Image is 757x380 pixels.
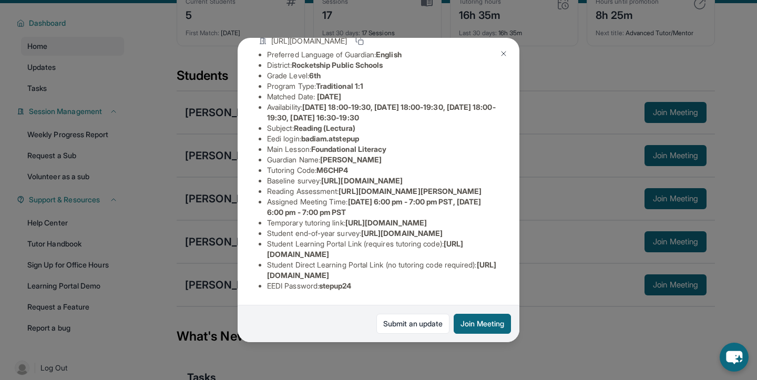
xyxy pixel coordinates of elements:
li: Program Type: [267,81,498,91]
li: Main Lesson : [267,144,498,155]
li: Student Direct Learning Portal Link (no tutoring code required) : [267,260,498,281]
li: District: [267,60,498,70]
li: Student Learning Portal Link (requires tutoring code) : [267,239,498,260]
span: [DATE] 18:00-19:30, [DATE] 18:00-19:30, [DATE] 18:00-19:30, [DATE] 16:30-19:30 [267,102,496,122]
span: [PERSON_NAME] [320,155,382,164]
li: Subject : [267,123,498,133]
span: [DATE] 6:00 pm - 7:00 pm PST, [DATE] 6:00 pm - 7:00 pm PST [267,197,481,217]
button: chat-button [720,343,749,372]
img: Close Icon [499,49,508,58]
span: [URL][DOMAIN_NAME][PERSON_NAME] [339,187,482,196]
button: Join Meeting [454,314,511,334]
li: Availability: [267,102,498,123]
span: English [376,50,402,59]
span: [URL][DOMAIN_NAME] [345,218,427,227]
li: Student end-of-year survey : [267,228,498,239]
span: [URL][DOMAIN_NAME] [361,229,443,238]
span: [DATE] [317,92,341,101]
li: Eedi login : [267,133,498,144]
span: 6th [309,71,321,80]
li: EEDI Password : [267,281,498,291]
li: Tutoring Code : [267,165,498,176]
li: Preferred Language of Guardian: [267,49,498,60]
span: Foundational Literacy [311,145,386,153]
li: Matched Date: [267,91,498,102]
button: Copy link [353,35,366,47]
li: Grade Level: [267,70,498,81]
span: Rocketship Public Schools [292,60,383,69]
a: Submit an update [376,314,449,334]
span: badiam.atstepup [301,134,359,143]
span: [URL][DOMAIN_NAME] [321,176,403,185]
li: Assigned Meeting Time : [267,197,498,218]
li: Temporary tutoring link : [267,218,498,228]
span: [URL][DOMAIN_NAME] [271,36,347,46]
li: Baseline survey : [267,176,498,186]
span: Traditional 1:1 [316,81,363,90]
span: Reading (Lectura) [294,124,355,132]
span: M6CHP4 [316,166,348,174]
li: Reading Assessment : [267,186,498,197]
span: stepup24 [319,281,352,290]
li: Guardian Name : [267,155,498,165]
